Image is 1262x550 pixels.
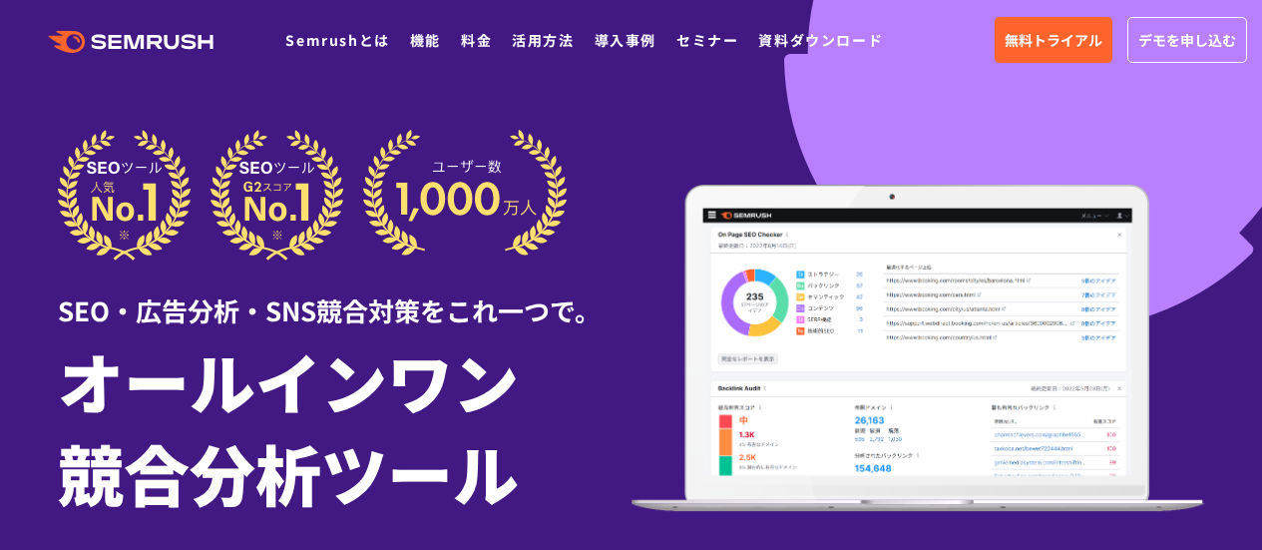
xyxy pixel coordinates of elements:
a: 資料ダウンロード [758,30,883,50]
a: デモを申し込む [1127,17,1247,63]
a: セミナー [676,30,738,50]
a: Semrushとは [285,30,389,50]
a: 機能 [410,30,441,50]
a: 無料トライアル [995,17,1112,63]
span: デモを申し込む [1138,29,1236,51]
a: 活用方法 [512,30,574,50]
a: 料金 [461,30,492,50]
h1: オールインワン 競合分析ツール [58,334,631,518]
a: 導入事例 [595,30,656,50]
div: SEO・広告分析・SNS競合対策をこれ一つで。 [58,261,631,329]
span: 無料トライアル [1005,29,1102,51]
